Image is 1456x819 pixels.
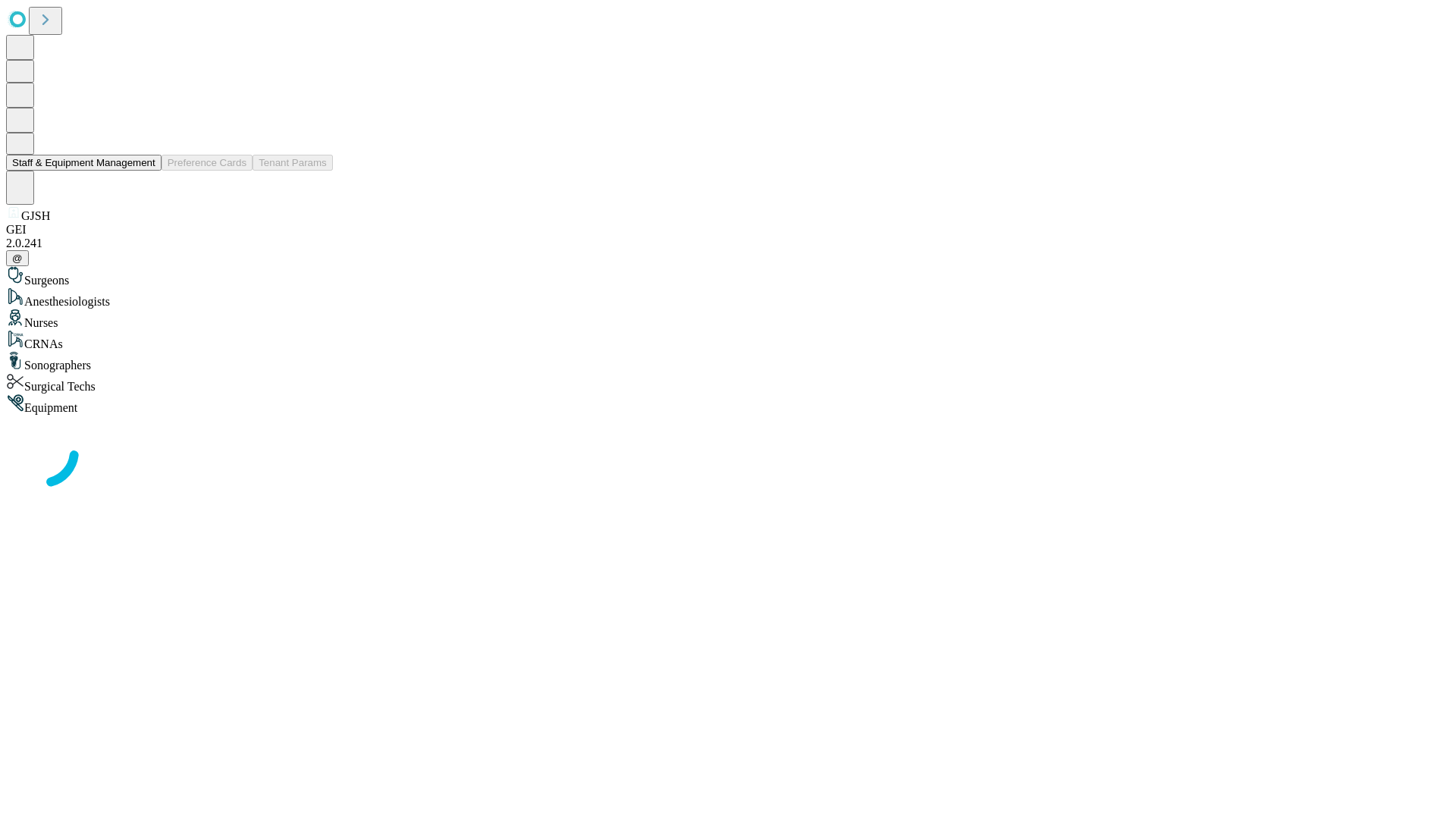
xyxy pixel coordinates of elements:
[6,287,1450,309] div: Anesthesiologists
[6,223,1450,237] div: GEI
[6,330,1450,351] div: CRNAs
[6,351,1450,372] div: Sonographers
[6,155,162,171] button: Staff & Equipment Management
[12,253,23,264] span: @
[253,155,333,171] button: Tenant Params
[6,250,29,266] button: @
[6,266,1450,287] div: Surgeons
[6,372,1450,394] div: Surgical Techs
[21,209,50,222] span: GJSH
[6,237,1450,250] div: 2.0.241
[162,155,253,171] button: Preference Cards
[6,309,1450,330] div: Nurses
[6,394,1450,415] div: Equipment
